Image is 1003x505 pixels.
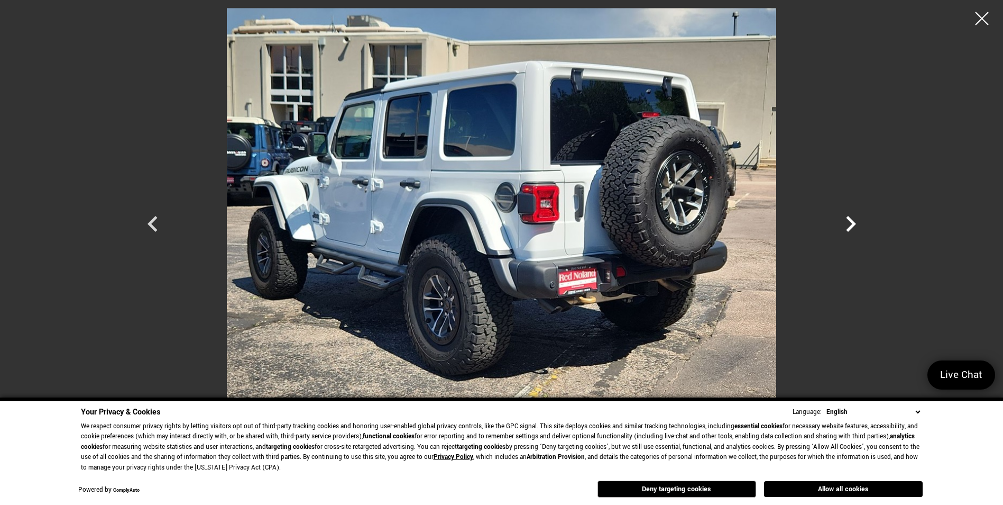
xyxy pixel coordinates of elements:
strong: analytics cookies [81,432,915,452]
strong: targeting cookies [266,443,315,452]
p: We respect consumer privacy rights by letting visitors opt out of third-party tracking cookies an... [81,421,923,473]
select: Language Select [824,407,923,418]
div: Powered by [78,487,140,494]
strong: essential cookies [734,422,783,431]
a: Live Chat [927,360,995,390]
div: Previous [137,203,169,250]
strong: targeting cookies [457,443,505,452]
strong: Arbitration Provision [527,453,585,462]
span: Live Chat [935,368,988,382]
a: ComplyAuto [113,487,140,494]
strong: functional cookies [363,432,415,441]
a: Privacy Policy [434,453,473,462]
button: Allow all cookies [764,481,923,497]
div: Next [835,203,867,250]
button: Deny targeting cookies [597,481,756,498]
img: Used 2024 Bright White Clearcoat Jeep Rubicon 392 image 11 [185,8,819,420]
div: Language: [793,409,822,416]
span: Your Privacy & Cookies [81,407,160,418]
